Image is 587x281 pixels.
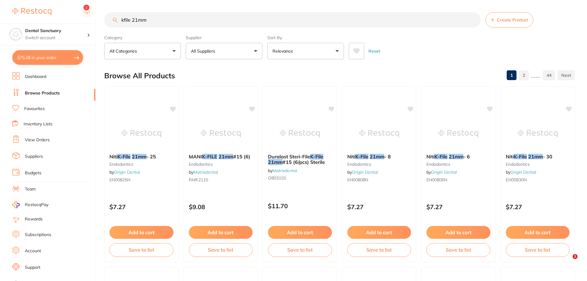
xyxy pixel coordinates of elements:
img: Niti K-File 21mm - 30 [518,118,558,149]
span: by [426,169,457,175]
h2: Browse All Products [104,72,175,80]
button: Save to list [347,243,411,257]
img: Niti K-File 21mm - 25 [121,118,161,149]
span: MANI [189,153,202,160]
a: Rewards [25,216,43,222]
span: EN00825N [109,177,130,183]
span: by [109,169,140,175]
button: Reset [367,43,382,59]
em: 21mm [370,153,384,160]
button: $75.28 in your order [12,50,83,65]
span: Create Product [497,17,528,22]
em: K-File [434,153,448,160]
a: Restocq Logo [12,5,51,19]
b: Niti K-File 21mm - 30 [506,154,570,159]
p: $11.70 [268,202,332,209]
span: Niti [426,153,434,160]
img: RestocqPay [12,201,20,208]
input: Search Products [104,12,481,28]
a: Origin Dental [114,169,140,175]
small: endodontics [506,162,570,167]
p: ...... [531,72,540,79]
span: Niti [109,153,117,160]
a: Dashboard [25,74,46,80]
b: Duralast Steri-File K-File 21mm #15 (6/pcs) Sterile [268,154,332,165]
small: endodontics [109,162,173,167]
button: Save to list [506,243,570,257]
a: View Orders [25,137,50,143]
span: by [506,169,536,175]
button: Create Product [486,12,533,28]
iframe: Intercom live chat [560,254,575,269]
img: Niti K-File 21mm - 6 [438,118,478,149]
span: Duralast Steri-File [268,153,310,160]
span: O80315S [268,175,286,181]
a: Browse Products [25,90,60,96]
h4: Dental Sanctuary [25,28,87,34]
p: All Suppliers [191,48,218,54]
img: Dental Sanctuary [10,28,22,40]
a: 2 [519,69,529,81]
span: - 30 [543,153,552,160]
span: - 25 [147,153,156,160]
img: Niti K-File 21mm - 8 [359,118,399,149]
a: Favourites [24,106,45,112]
span: - 8 [384,153,391,160]
b: Niti K-File 21mm - 8 [347,154,411,159]
span: #15 (6) [233,153,250,160]
em: K-File [310,153,323,160]
a: Support [25,264,40,271]
em: K-FILE [202,153,217,160]
button: Save to list [109,243,173,257]
p: $7.27 [426,203,490,210]
span: - 6 [463,153,470,160]
button: Save to list [268,243,332,257]
span: by [189,169,218,175]
button: Add to cart [426,226,490,239]
img: Restocq Logo [12,8,51,15]
em: 21mm [528,153,543,160]
span: RestocqPay [25,202,48,208]
label: Sort By [267,35,344,40]
a: RestocqPay [12,201,48,208]
em: 21mm [268,159,283,165]
a: Account [25,248,41,254]
span: EN00808N [347,177,368,183]
span: 1 [573,254,577,259]
button: Add to cart [189,226,253,239]
label: Supplier [186,35,262,40]
a: Origin Dental [352,169,378,175]
button: Save to list [426,243,490,257]
button: All Categories [104,43,181,59]
em: K-File [514,153,527,160]
a: Matrixdental [273,168,297,173]
img: Duralast Steri-File K-File 21mm #15 (6/pcs) Sterile [280,118,320,149]
p: $7.27 [109,203,173,210]
button: Add to cart [109,226,173,239]
a: Suppliers [25,153,43,160]
small: endodontics [426,162,490,167]
span: by [268,168,297,173]
button: Add to cart [347,226,411,239]
span: Niti [347,153,355,160]
img: MANI K-FILE 21mm #15 (6) [201,118,241,149]
em: 21mm [219,153,233,160]
span: EN00830N [506,177,527,183]
button: Add to cart [506,226,570,239]
p: Switch account [25,35,87,41]
a: Inventory Lists [24,121,52,127]
em: K-File [355,153,368,160]
a: Matrixdental [193,169,218,175]
p: $9.08 [189,203,253,210]
em: K-File [117,153,131,160]
a: 1 [507,69,516,81]
button: Add to cart [268,226,332,239]
button: All Suppliers [186,43,262,59]
em: 21mm [132,153,147,160]
a: Origin Dental [431,169,457,175]
small: endodontics [347,162,411,167]
p: $7.27 [506,203,570,210]
a: 44 [543,69,555,81]
button: Relevance [267,43,344,59]
b: Niti K-File 21mm - 25 [109,154,173,159]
